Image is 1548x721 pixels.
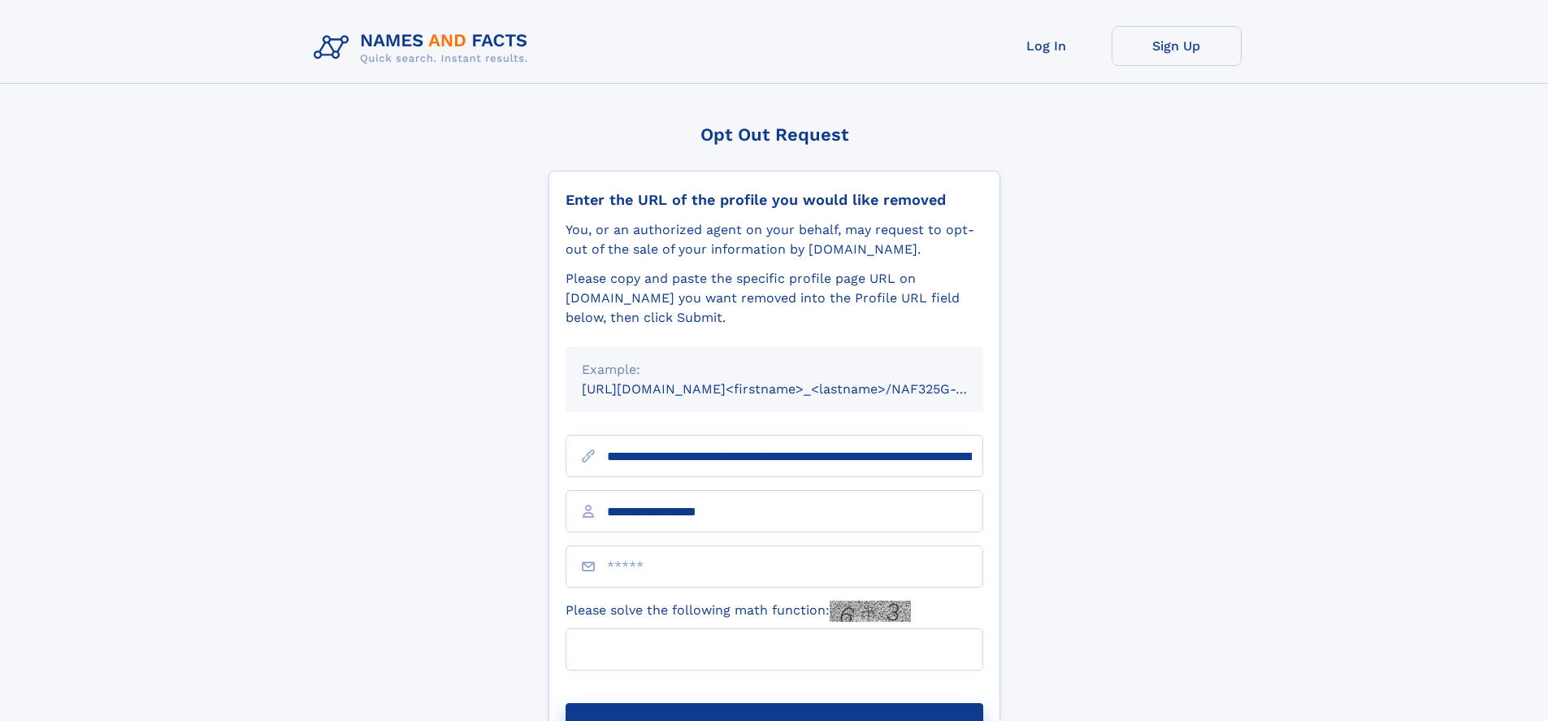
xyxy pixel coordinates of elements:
[566,220,983,259] div: You, or an authorized agent on your behalf, may request to opt-out of the sale of your informatio...
[982,26,1112,66] a: Log In
[1112,26,1242,66] a: Sign Up
[566,191,983,209] div: Enter the URL of the profile you would like removed
[566,269,983,328] div: Please copy and paste the specific profile page URL on [DOMAIN_NAME] you want removed into the Pr...
[582,360,967,380] div: Example:
[549,124,1000,145] div: Opt Out Request
[307,26,541,70] img: Logo Names and Facts
[566,601,911,622] label: Please solve the following math function:
[582,381,1014,397] small: [URL][DOMAIN_NAME]<firstname>_<lastname>/NAF325G-xxxxxxxx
